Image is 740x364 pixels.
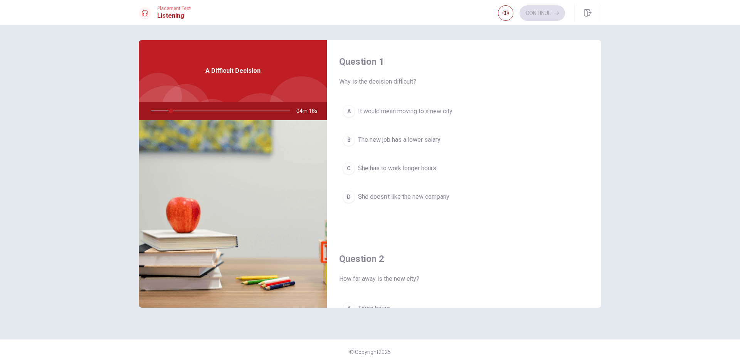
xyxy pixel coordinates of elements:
[339,274,589,283] span: How far away is the new city?
[343,302,355,315] div: A
[358,135,441,144] span: The new job has a lower salary
[339,187,589,206] button: DShe doesn’t like the new company
[339,55,589,68] h4: Question 1
[296,102,324,120] span: 04m 18s
[205,66,261,75] span: A Difficult Decision
[139,120,327,308] img: A Difficult Decision
[339,130,589,149] button: BThe new job has a lower salary
[343,105,355,117] div: A
[349,349,391,355] span: © Copyright 2025
[339,299,589,318] button: AThree hours
[343,134,355,146] div: B
[157,6,191,11] span: Placement Test
[343,191,355,203] div: D
[339,253,589,265] h4: Question 2
[358,192,449,201] span: She doesn’t like the new company
[339,159,589,178] button: CShe has to work longer hours
[358,107,452,116] span: It would mean moving to a new city
[339,102,589,121] button: AIt would mean moving to a new city
[358,304,390,313] span: Three hours
[343,162,355,174] div: C
[157,11,191,20] h1: Listening
[358,164,436,173] span: She has to work longer hours
[339,77,589,86] span: Why is the decision difficult?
